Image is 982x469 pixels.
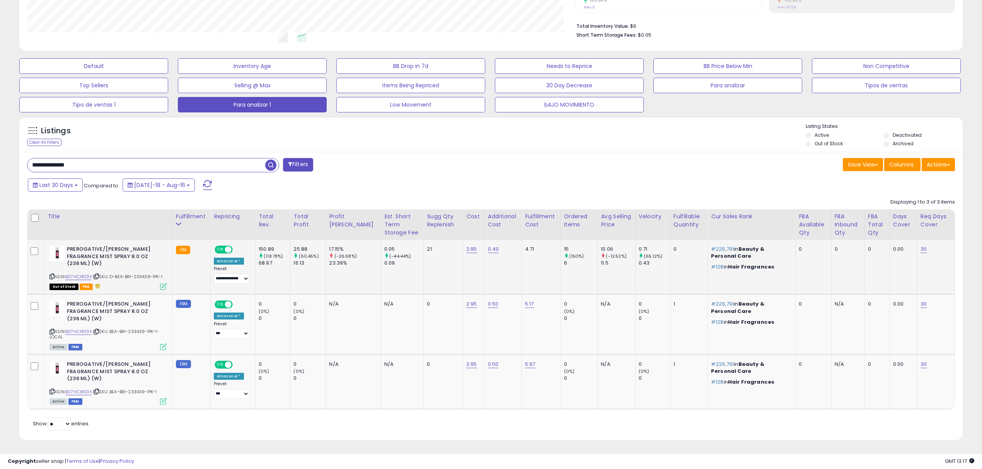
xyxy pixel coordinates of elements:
label: Archived [893,140,914,147]
span: All listings currently available for purchase on Amazon [49,398,67,405]
small: (-44.44%) [389,253,411,259]
div: Cur Sales Rank [711,212,792,221]
div: Avg Selling Price [601,212,632,229]
div: Preset: [214,381,249,399]
button: [DATE]-18 - Aug-16 [123,178,195,192]
div: Amazon AI * [214,313,244,319]
div: Clear All Filters [27,139,61,146]
div: 0 [639,315,670,322]
div: N/A [601,301,629,308]
div: Fulfillment Cost [525,212,557,229]
small: (65.12%) [644,253,662,259]
a: 2.95 [466,360,477,368]
button: Columns [884,158,921,171]
div: 150.89 [259,246,290,253]
button: Low Movement [336,97,485,112]
button: Items Being Repriced [336,78,485,93]
span: #128 [711,378,724,386]
div: FBA Total Qty [868,212,887,237]
div: N/A [329,301,375,308]
a: B07HCXRD14 [65,274,92,280]
span: OFF [232,301,244,308]
div: Fulfillable Quantity [673,212,704,229]
a: 0.40 [488,245,499,253]
small: (0%) [639,308,650,314]
button: Last 30 Days [28,178,83,192]
button: Tipo de ventas 1 [19,97,168,112]
div: 0.43 [639,260,670,267]
div: 0.00 [893,361,911,368]
div: 0.00 [893,246,911,253]
div: 68.97 [259,260,290,267]
a: B07HCXRD14 [65,328,92,335]
div: 0 [293,375,326,382]
span: Hair Fragrances [728,263,774,270]
span: OFF [232,362,244,368]
button: Para analizar 1 [178,97,327,112]
small: (0%) [259,308,269,314]
b: Short Term Storage Fees: [576,32,637,38]
div: 0 [799,361,825,368]
div: Preset: [214,321,249,339]
button: Needs to Reprice [495,58,644,74]
span: Compared to: [84,182,119,189]
div: 0 [259,361,290,368]
div: N/A [384,301,418,308]
div: Preset: [214,266,249,284]
p: in [711,301,789,314]
a: 5.17 [525,300,534,308]
small: (0%) [259,368,269,374]
span: | SKU: BEA-BRI-233439-1PK-1-LOCAL [49,328,159,340]
button: Actions [922,158,955,171]
th: Please note that this number is a calculation based on your required days of coverage and your ve... [424,209,463,240]
div: 0 [639,361,670,368]
div: 0.05 [384,246,423,253]
a: B07HCXRD14 [65,389,92,395]
small: (60.45%) [299,253,319,259]
span: Hair Fragrances [728,318,774,326]
div: 4.71 [525,246,555,253]
small: FBA [176,246,190,254]
div: N/A [835,301,859,308]
button: BB Drop in 7d [336,58,485,74]
small: (0%) [639,368,650,374]
button: Non Competitive [812,58,961,74]
div: Est. Short Term Storage Fee [384,212,420,237]
div: Total Rev. [259,212,287,229]
div: 0 [868,361,884,368]
b: PREROGATIVE/[PERSON_NAME] FRAGRANCE MIST SPRAY 8.0 OZ (236 ML) (W) [67,301,161,324]
div: Velocity [639,212,667,221]
small: (-26.68%) [334,253,357,259]
div: Amazon AI * [214,258,244,265]
div: 0 [293,315,326,322]
p: in [711,379,789,386]
b: Total Inventory Value: [576,23,629,29]
div: 23.39% [329,260,381,267]
div: 0 [293,361,326,368]
span: #229,791 [711,360,734,368]
div: N/A [601,361,629,368]
span: Hair Fragrances [728,378,774,386]
p: in [711,361,789,375]
small: (150%) [569,253,584,259]
span: ON [215,246,225,253]
button: Tipos de ventas [812,78,961,93]
div: 17.15% [329,246,381,253]
div: 0 [259,375,290,382]
div: 0 [673,246,702,253]
div: 0 [564,361,598,368]
div: 0.09 [384,260,423,267]
a: 30 [921,360,927,368]
small: (0%) [564,368,575,374]
small: FBM [176,300,191,308]
div: 1 [673,361,702,368]
span: Beauty & Personal Care [711,360,764,375]
small: Prev: 6 [584,5,595,10]
div: N/A [835,361,859,368]
span: Last 30 Days [39,181,73,189]
div: Additional Cost [488,212,518,229]
a: 0.50 [488,360,499,368]
li: $6 [576,21,950,30]
div: Displaying 1 to 3 of 3 items [890,199,955,206]
p: in [711,246,789,260]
